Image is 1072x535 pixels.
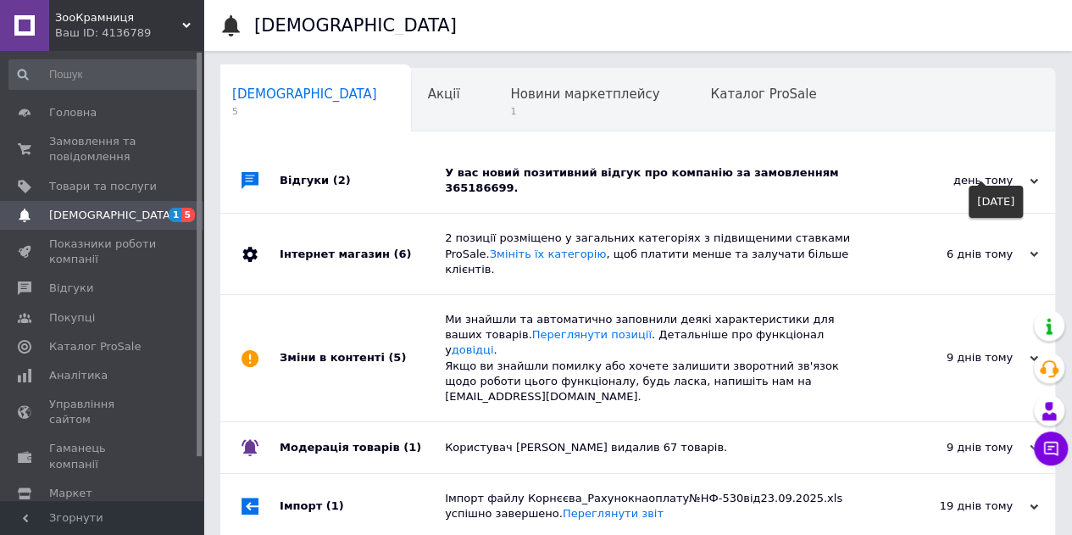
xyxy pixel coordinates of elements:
span: Каталог ProSale [49,339,141,354]
div: 6 днів тому [869,247,1038,262]
a: Змініть їх категорію [490,248,607,260]
div: Ми знайшли та автоматично заповнили деякі характеристики для ваших товарів. . Детальніше про функ... [445,312,869,404]
input: Пошук [8,59,200,90]
div: [DATE] [969,186,1023,218]
span: (6) [393,248,411,260]
span: Новини маркетплейсу [510,86,659,102]
span: (2) [333,174,351,187]
div: Ваш ID: 4136789 [55,25,203,41]
div: Зміни в контенті [280,295,445,421]
span: [DEMOGRAPHIC_DATA] [49,208,175,223]
span: Акції [428,86,460,102]
div: Імпорт файлу Корнєєва_Рахунокнаоплату№НФ-530від23.09.2025.xls успішно завершено. [445,491,869,521]
div: 9 днів тому [869,440,1038,455]
a: довідці [452,343,494,356]
span: Товари та послуги [49,179,157,194]
span: Показники роботи компанії [49,237,157,267]
span: 1 [169,208,182,222]
div: 2 позиції розміщено у загальних категоріях з підвищеними ставками ProSale. , щоб платити менше та... [445,231,869,277]
span: [DEMOGRAPHIC_DATA] [232,86,377,102]
div: Модерація товарів [280,422,445,473]
span: Каталог ProSale [710,86,816,102]
a: Переглянути позиції [532,328,652,341]
span: Гаманець компанії [49,441,157,471]
div: день тому [869,173,1038,188]
span: Аналітика [49,368,108,383]
div: 9 днів тому [869,350,1038,365]
span: Головна [49,105,97,120]
span: (1) [326,499,344,512]
span: 5 [232,105,377,118]
span: ЗооКрамниця [55,10,182,25]
span: 5 [181,208,195,222]
div: У вас новий позитивний відгук про компанію за замовленням 365186699. [445,165,869,196]
h1: [DEMOGRAPHIC_DATA] [254,15,457,36]
span: Управління сайтом [49,397,157,427]
a: Переглянути звіт [563,507,664,520]
span: (5) [388,351,406,364]
span: 1 [510,105,659,118]
div: Інтернет магазин [280,214,445,294]
span: Покупці [49,310,95,326]
span: (1) [403,441,421,454]
div: 19 днів тому [869,499,1038,514]
span: Відгуки [49,281,93,296]
span: Маркет [49,486,92,501]
span: Замовлення та повідомлення [49,134,157,164]
div: Відгуки [280,148,445,213]
button: Чат з покупцем [1034,432,1068,465]
div: Користувач [PERSON_NAME] видалив 67 товарів. [445,440,869,455]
